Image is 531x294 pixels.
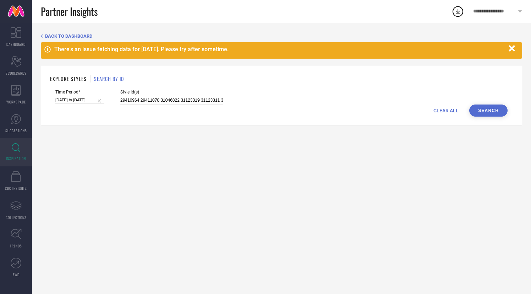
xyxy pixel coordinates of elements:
input: Select time period [55,96,104,104]
div: Back TO Dashboard [41,33,522,39]
div: There's an issue fetching data for [DATE]. Please try after sometime. [54,46,505,53]
span: CLEAR ALL [433,108,459,113]
span: SCORECARDS [6,70,27,76]
h1: EXPLORE STYLES [50,75,87,82]
input: Enter comma separated style ids e.g. 12345, 67890 [120,96,223,105]
span: BACK TO DASHBOARD [45,33,92,39]
h1: SEARCH BY ID [94,75,124,82]
span: SUGGESTIONS [5,128,27,133]
span: DASHBOARD [6,42,26,47]
span: TRENDS [10,243,22,248]
span: CDC INSIGHTS [5,186,27,191]
span: Style Id(s) [120,90,223,95]
span: INSPIRATION [6,156,26,161]
span: Partner Insights [41,4,98,19]
span: COLLECTIONS [6,215,27,220]
span: FWD [13,272,20,277]
button: Search [469,105,508,117]
span: WORKSPACE [6,99,26,105]
span: Time Period* [55,90,104,95]
div: Open download list [451,5,464,18]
